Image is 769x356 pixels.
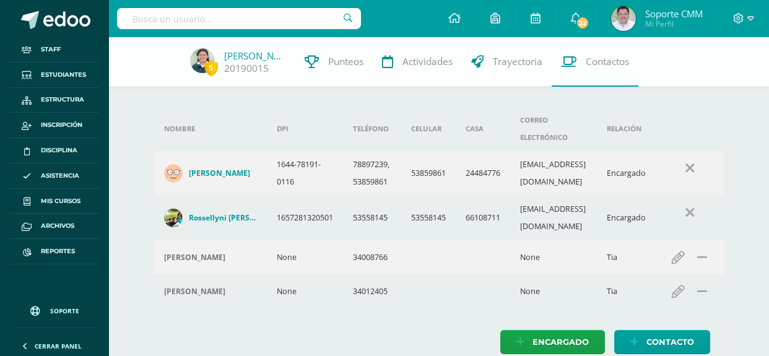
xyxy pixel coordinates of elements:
span: 5 [204,60,218,76]
td: 1644-78191-0116 [267,151,343,196]
a: Disciplina [10,138,99,163]
a: [PERSON_NAME] [224,50,286,62]
th: DPI [267,106,343,151]
td: None [267,240,343,274]
h4: [PERSON_NAME] [189,168,250,178]
td: Tia [597,240,656,274]
a: Punteos [295,37,373,87]
th: Nombre [154,106,267,151]
a: Inscripción [10,113,99,138]
h4: [PERSON_NAME] [164,253,225,263]
a: 20190015 [224,62,269,75]
a: Asistencia [10,163,99,189]
span: Actividades [402,55,453,68]
img: 3d3bf6455c75d47175d16bf44c691008.png [164,209,183,227]
a: Trayectoria [462,37,552,87]
a: Encargado [500,330,605,354]
span: Soporte [50,306,79,315]
th: Casa [456,106,510,151]
td: 53859861 [401,151,456,196]
div: Dora Concuá [164,253,257,263]
span: Cerrar panel [35,342,82,350]
a: Contacto [614,330,710,354]
td: 1657281320501 [267,196,343,240]
h4: [PERSON_NAME] [164,287,225,297]
td: [EMAIL_ADDRESS][DOMAIN_NAME] [510,151,597,196]
td: Encargado [597,151,656,196]
img: 5e09ed1b423fc39a36224ca8ec36541a.png [190,48,215,73]
h4: Rossellyni [PERSON_NAME] [189,213,257,223]
span: Mis cursos [41,196,80,206]
span: Reportes [41,246,75,256]
td: 53558145 [401,196,456,240]
span: Asistencia [41,171,79,181]
a: [PERSON_NAME] [164,164,257,183]
a: Staff [10,37,99,63]
td: 66108711 [456,196,510,240]
span: Contacto [646,331,694,354]
span: Trayectoria [493,55,542,68]
a: Rossellyni [PERSON_NAME] [164,209,257,227]
span: 22 [576,16,589,30]
th: Celular [401,106,456,151]
th: Relación [597,106,656,151]
th: Teléfono [343,106,401,151]
a: Estructura [10,88,99,113]
span: Encargado [532,331,589,354]
th: Correo electrónico [510,106,597,151]
td: Tia [597,274,656,308]
a: Reportes [10,239,99,264]
td: Encargado [597,196,656,240]
span: Punteos [328,55,363,68]
img: da9bed96fdbd86ad5b655bd5bd27e0c8.png [611,6,636,31]
div: Karla Concuá [164,287,257,297]
a: Archivos [10,214,99,239]
span: Inscripción [41,120,82,130]
td: None [510,240,597,274]
td: None [267,274,343,308]
span: Mi Perfil [645,19,703,29]
td: 34008766 [343,240,401,274]
td: [EMAIL_ADDRESS][DOMAIN_NAME] [510,196,597,240]
a: Estudiantes [10,63,99,88]
span: Disciplina [41,145,77,155]
span: Soporte CMM [645,7,703,20]
a: Mis cursos [10,189,99,214]
img: b3741a930b31aae2ab9be134ec413334.png [164,164,183,183]
span: Estructura [41,95,84,105]
td: 53558145 [343,196,401,240]
a: Contactos [552,37,638,87]
td: 78897239, 53859861 [343,151,401,196]
span: Contactos [586,55,629,68]
td: 34012405 [343,274,401,308]
span: Staff [41,45,61,54]
a: Soporte [15,294,94,324]
span: Archivos [41,221,74,231]
span: Estudiantes [41,70,86,80]
td: None [510,274,597,308]
a: Actividades [373,37,462,87]
input: Busca un usuario... [117,8,361,29]
td: 24484776 [456,151,510,196]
